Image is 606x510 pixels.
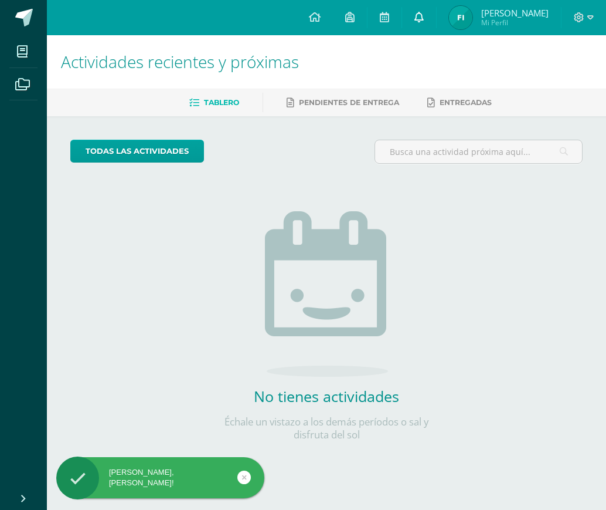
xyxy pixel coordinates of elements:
[440,98,492,107] span: Entregadas
[375,140,582,163] input: Busca una actividad próxima aquí...
[449,6,472,29] img: 1eb0816498a9f43695431fa82155bdab.png
[61,50,299,73] span: Actividades recientes y próximas
[481,7,549,19] span: [PERSON_NAME]
[70,140,204,163] a: todas las Actividades
[56,467,264,488] div: [PERSON_NAME], [PERSON_NAME]!
[209,416,444,441] p: Échale un vistazo a los demás períodos o sal y disfruta del sol
[299,98,399,107] span: Pendientes de entrega
[265,211,388,377] img: no_activities.png
[189,93,239,112] a: Tablero
[209,386,444,406] h2: No tienes actividades
[427,93,492,112] a: Entregadas
[287,93,399,112] a: Pendientes de entrega
[481,18,549,28] span: Mi Perfil
[204,98,239,107] span: Tablero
